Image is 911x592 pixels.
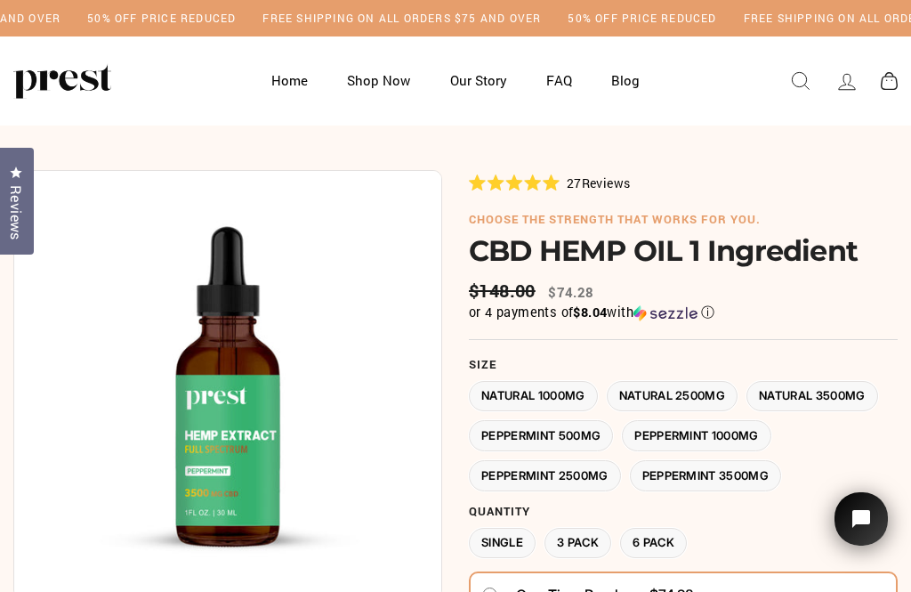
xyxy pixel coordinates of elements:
a: Home [254,63,326,98]
a: FAQ [528,63,590,98]
label: Peppermint 500MG [469,420,613,451]
span: $8.04 [573,304,607,320]
label: Natural 3500MG [746,381,878,412]
label: 3 Pack [544,528,611,559]
h5: Free Shipping on all orders $75 and over [262,11,541,26]
label: Peppermint 2500MG [469,460,621,491]
img: Sezzle [633,305,697,321]
img: PREST ORGANICS [13,63,111,99]
div: or 4 payments of with [469,304,898,321]
label: Natural 2500MG [607,381,738,412]
label: Natural 1000MG [469,381,598,412]
span: $148.00 [469,280,540,302]
a: Blog [593,63,657,98]
iframe: Tidio Chat [811,467,911,592]
h6: choose the strength that works for you. [469,213,898,227]
label: Single [469,528,536,559]
a: Shop Now [329,63,428,98]
label: Size [469,358,898,372]
a: Our Story [432,63,525,98]
label: Quantity [469,505,898,519]
div: or 4 payments of$8.04withSezzle Click to learn more about Sezzle [469,304,898,321]
span: 27 [567,174,582,191]
span: Reviews [582,174,631,191]
span: $74.28 [548,283,593,301]
h5: 50% OFF PRICE REDUCED [87,11,236,26]
label: 6 Pack [620,528,687,559]
label: Peppermint 3500MG [630,460,782,491]
div: 27Reviews [469,173,630,192]
span: Reviews [4,185,28,240]
h5: 50% OFF PRICE REDUCED [568,11,716,26]
h1: CBD HEMP OIL 1 Ingredient [469,235,898,266]
label: Peppermint 1000MG [622,420,771,451]
ul: Primary [254,63,658,98]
